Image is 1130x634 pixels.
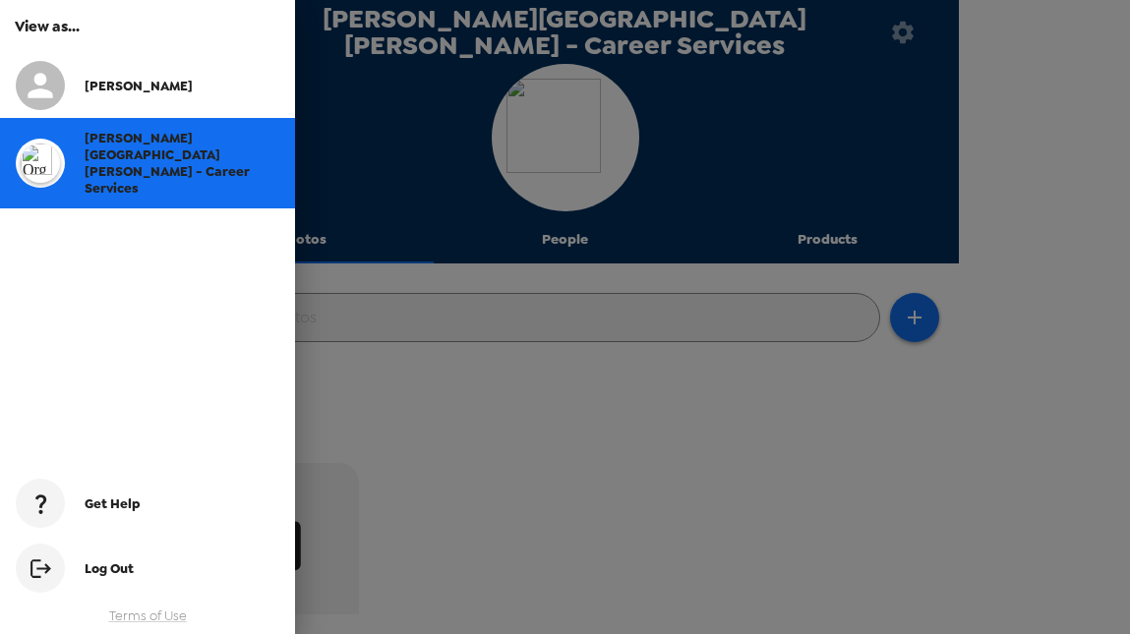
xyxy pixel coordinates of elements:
span: [PERSON_NAME] [85,78,193,94]
a: Terms of Use [109,607,187,624]
span: [PERSON_NAME][GEOGRAPHIC_DATA][PERSON_NAME] - Career Services [85,130,250,197]
span: Get Help [85,495,141,512]
span: Log Out [85,560,134,577]
h6: View as... [15,15,280,38]
img: org logo [21,144,60,183]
